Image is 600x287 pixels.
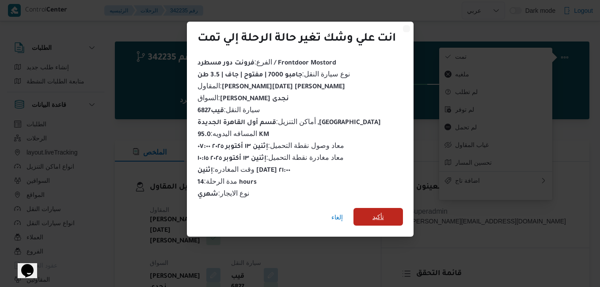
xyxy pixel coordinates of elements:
span: المسافه اليدويه : [197,130,270,137]
span: سيارة النقل : [197,106,260,113]
b: [PERSON_NAME] نجدى [220,96,289,103]
span: إلغاء [331,212,343,223]
b: فرونت دور مسطرد / Frontdoor Mostord [197,60,336,67]
button: إلغاء [328,208,346,226]
b: قسم أول القاهرة الجديدة ,[GEOGRAPHIC_DATA] [197,120,381,127]
span: معاد وصول نقطة التحميل : [197,142,345,149]
span: السواق : [197,94,289,102]
b: شهري [197,191,218,198]
span: وقت المغادره : [197,166,291,173]
b: 95.0 KM [197,132,270,139]
b: إثنين ١٣ أكتوبر ٢٠٢٥ ١٠:١٥ [197,155,266,162]
span: مدة الرحلة : [197,177,257,185]
b: إثنين [DATE] ٢١:٠٠ [197,167,291,174]
span: نوع سيارة النقل : [197,70,350,78]
b: جامبو 7000 | مفتوح | جاف | 3.5 طن [197,72,302,79]
span: أماكن التنزيل : [197,118,381,125]
b: قيب6827 [197,108,224,115]
b: [PERSON_NAME][DATE] [PERSON_NAME] [222,84,345,91]
b: 14 hours [197,179,257,186]
span: نوع الايجار : [197,189,250,197]
b: إثنين ١٣ أكتوبر ٢٠٢٥ ٠٧:٠٠ [197,143,268,151]
div: انت علي وشك تغير حالة الرحلة إلي تمت [197,32,396,46]
span: الفرع : [197,58,336,66]
button: تأكيد [353,208,403,226]
span: تأكيد [372,211,384,222]
button: Closes this modal window [401,23,412,34]
span: معاد مغادرة نقطة التحميل : [197,154,344,161]
iframe: chat widget [9,252,37,278]
span: المقاول : [197,82,345,90]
